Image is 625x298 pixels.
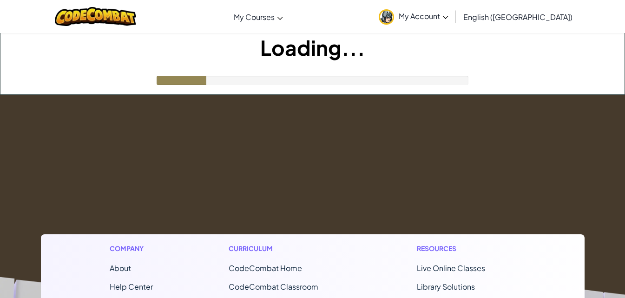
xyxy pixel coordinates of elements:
a: My Courses [229,4,288,29]
h1: Loading... [0,33,625,62]
a: English ([GEOGRAPHIC_DATA]) [459,4,577,29]
a: Library Solutions [417,282,475,291]
span: My Account [399,11,448,21]
a: CodeCombat Classroom [229,282,318,291]
a: About [110,263,131,273]
h1: Resources [417,244,516,253]
img: CodeCombat logo [55,7,136,26]
img: avatar [379,9,394,25]
a: Help Center [110,282,153,291]
a: Live Online Classes [417,263,485,273]
h1: Curriculum [229,244,341,253]
span: My Courses [234,12,275,22]
h1: Company [110,244,153,253]
a: My Account [374,2,453,31]
span: CodeCombat Home [229,263,302,273]
span: English ([GEOGRAPHIC_DATA]) [463,12,572,22]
